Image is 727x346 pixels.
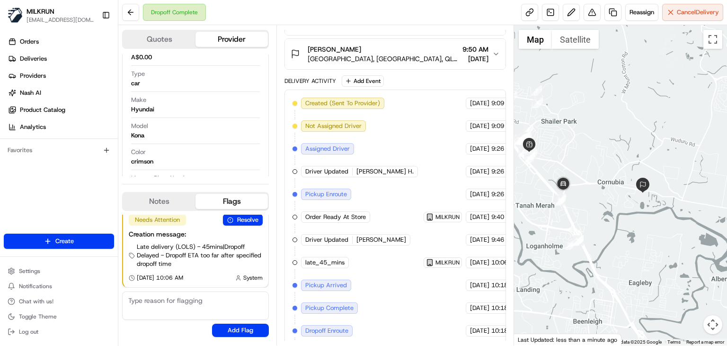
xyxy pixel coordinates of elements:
[123,32,195,47] button: Quotes
[4,68,118,83] a: Providers
[27,16,94,24] button: [EMAIL_ADDRESS][DOMAIN_NAME]
[514,134,525,145] div: 23
[285,39,505,69] button: [PERSON_NAME][GEOGRAPHIC_DATA], [GEOGRAPHIC_DATA], QLD 4130, [GEOGRAPHIC_DATA]9:50 AM[DATE]
[516,134,527,144] div: 22
[212,324,269,337] button: Add Flag
[491,167,532,176] span: 9:26 AM AEST
[470,190,489,199] span: [DATE]
[521,132,532,143] div: 8
[195,32,268,47] button: Provider
[703,315,722,334] button: Map camera controls
[4,295,114,308] button: Chat with us!
[519,30,552,49] button: Show street map
[527,149,537,160] div: 24
[462,54,488,64] span: [DATE]
[491,99,532,108] span: 9:09 AM AEST
[131,174,193,182] span: License Plate Number
[519,132,530,142] div: 10
[518,146,529,157] div: 6
[131,157,153,166] div: crimson
[20,72,46,80] span: Providers
[27,7,54,16] button: MILKRUN
[703,30,722,49] button: Toggle fullscreen view
[342,75,384,87] button: Add Event
[305,190,347,199] span: Pickup Enroute
[520,132,530,143] div: 9
[19,282,52,290] span: Notifications
[195,194,268,209] button: Flags
[308,54,459,64] span: [GEOGRAPHIC_DATA], [GEOGRAPHIC_DATA], QLD 4130, [GEOGRAPHIC_DATA]
[565,239,576,250] div: 28
[435,213,460,221] span: MILKRUN
[523,124,533,135] div: 4
[19,328,38,336] span: Log out
[677,8,719,17] span: Cancel Delivery
[610,339,662,345] span: Map data ©2025 Google
[305,236,348,244] span: Driver Updated
[491,258,536,267] span: 10:06 AM AEST
[470,213,489,221] span: [DATE]
[470,304,489,312] span: [DATE]
[123,194,195,209] button: Notes
[305,327,348,335] span: Dropoff Enroute
[20,123,46,131] span: Analytics
[491,236,532,244] span: 9:46 AM AEST
[305,167,348,176] span: Driver Updated
[426,259,460,266] button: MILKRUN
[20,106,65,114] span: Product Catalog
[491,122,532,130] span: 9:09 AM AEST
[686,339,724,345] a: Report a map error
[19,313,57,320] span: Toggle Theme
[470,327,489,335] span: [DATE]
[516,333,548,346] img: Google
[491,190,532,199] span: 9:26 AM AEST
[4,310,114,323] button: Toggle Theme
[462,45,488,54] span: 9:50 AM
[435,259,460,266] span: MILKRUN
[573,235,584,246] div: 29
[516,333,548,346] a: Open this area in Google Maps (opens a new window)
[470,145,489,153] span: [DATE]
[470,281,489,290] span: [DATE]
[284,77,336,85] div: Delivery Activity
[491,304,536,312] span: 10:18 AM AEST
[662,4,723,21] button: CancelDelivery
[491,327,536,335] span: 10:18 AM AEST
[308,45,361,54] span: [PERSON_NAME]
[470,99,489,108] span: [DATE]
[223,214,263,226] button: Resolve
[519,132,529,143] div: 19
[19,267,40,275] span: Settings
[509,136,519,146] div: 15
[131,122,148,130] span: Model
[305,304,354,312] span: Pickup Complete
[4,85,118,100] a: Nash AI
[667,339,681,345] a: Terms
[305,122,362,130] span: Not Assigned Driver
[4,264,114,278] button: Settings
[4,102,118,118] a: Product Catalog
[129,229,263,239] div: Creation message:
[470,258,489,267] span: [DATE]
[55,237,74,246] span: Create
[131,148,146,156] span: Color
[470,167,489,176] span: [DATE]
[4,325,114,338] button: Log out
[305,258,345,267] span: late_45_mins
[305,145,350,153] span: Assigned Driver
[20,55,47,63] span: Deliveries
[4,51,118,66] a: Deliveries
[491,145,532,153] span: 9:26 AM AEST
[470,236,489,244] span: [DATE]
[137,243,263,268] span: Late delivery (LOLS) - 45mins | Dropoff Delayed - Dropoff ETA too far after specified dropoff time
[243,274,263,282] span: System
[131,105,154,114] div: Hyundai
[532,98,543,108] div: 3
[137,274,183,282] span: [DATE] 10:06 AM
[131,79,140,88] div: car
[8,8,23,23] img: MILKRUN
[532,85,542,96] div: 2
[131,70,145,78] span: Type
[491,281,536,290] span: 10:18 AM AEST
